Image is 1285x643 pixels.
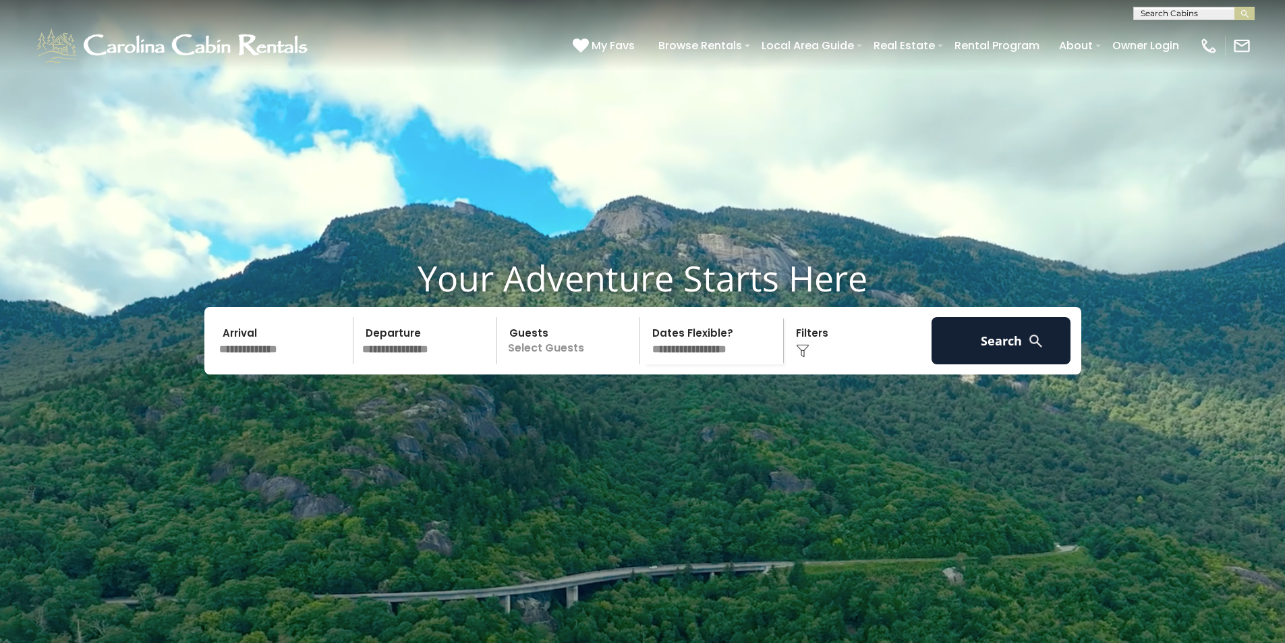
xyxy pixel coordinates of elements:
[948,34,1046,57] a: Rental Program
[1199,36,1218,55] img: phone-regular-white.png
[501,317,640,364] p: Select Guests
[573,37,638,55] a: My Favs
[1027,333,1044,350] img: search-regular-white.png
[867,34,942,57] a: Real Estate
[592,37,635,54] span: My Favs
[932,317,1071,364] button: Search
[1052,34,1100,57] a: About
[1106,34,1186,57] a: Owner Login
[796,344,809,358] img: filter--v1.png
[1232,36,1251,55] img: mail-regular-white.png
[755,34,861,57] a: Local Area Guide
[34,26,314,66] img: White-1-1-2.png
[10,257,1275,299] h1: Your Adventure Starts Here
[652,34,749,57] a: Browse Rentals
